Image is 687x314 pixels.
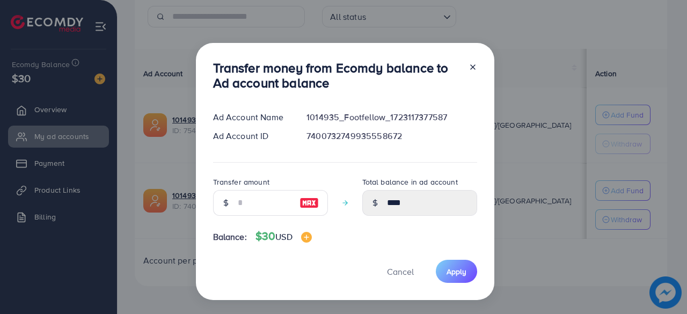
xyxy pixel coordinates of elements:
span: Balance: [213,231,247,243]
img: image [299,196,319,209]
label: Total balance in ad account [362,177,458,187]
span: USD [275,231,292,243]
button: Apply [436,260,477,283]
div: Ad Account Name [204,111,298,123]
h4: $30 [255,230,312,243]
img: image [301,232,312,243]
button: Cancel [374,260,427,283]
div: 7400732749935558672 [298,130,485,142]
label: Transfer amount [213,177,269,187]
div: 1014935_Footfellow_1723117377587 [298,111,485,123]
h3: Transfer money from Ecomdy balance to Ad account balance [213,60,460,91]
span: Cancel [387,266,414,278]
span: Apply [447,266,466,277]
div: Ad Account ID [204,130,298,142]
